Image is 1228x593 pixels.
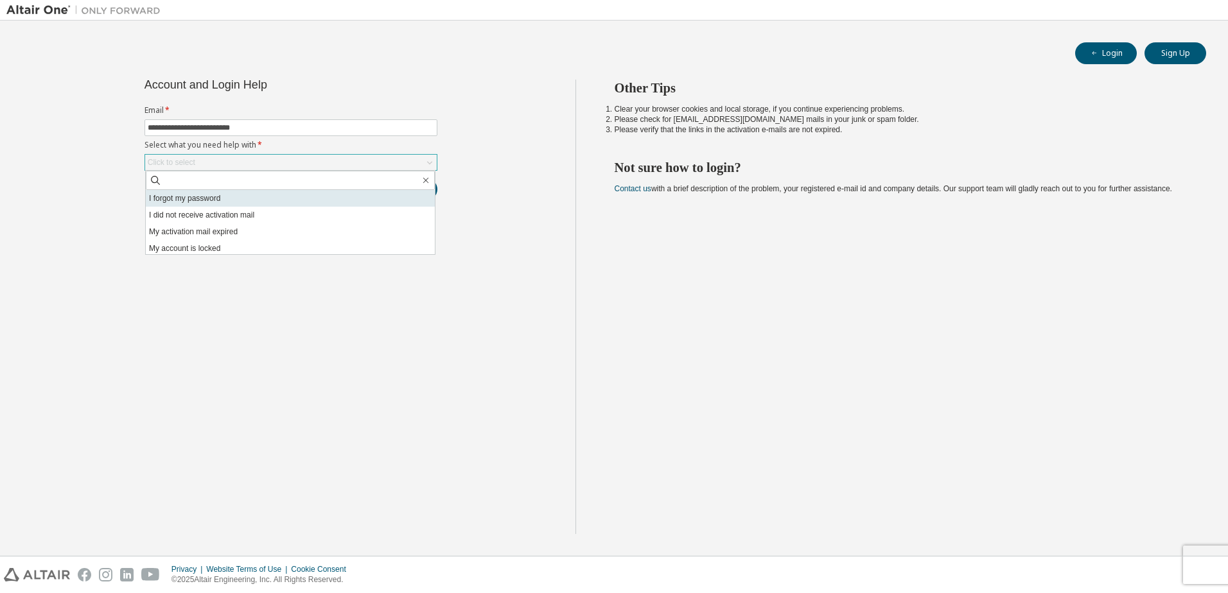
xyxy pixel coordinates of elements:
img: facebook.svg [78,568,91,581]
a: Contact us [615,184,651,193]
li: I forgot my password [146,190,435,207]
div: Cookie Consent [291,564,353,574]
div: Website Terms of Use [206,564,291,574]
h2: Not sure how to login? [615,159,1184,176]
button: Login [1075,42,1137,64]
li: Clear your browser cookies and local storage, if you continue experiencing problems. [615,104,1184,114]
li: Please check for [EMAIL_ADDRESS][DOMAIN_NAME] mails in your junk or spam folder. [615,114,1184,125]
img: instagram.svg [99,568,112,581]
h2: Other Tips [615,80,1184,96]
div: Account and Login Help [145,80,379,90]
label: Email [145,105,437,116]
p: © 2025 Altair Engineering, Inc. All Rights Reserved. [171,574,354,585]
div: Click to select [145,155,437,170]
button: Sign Up [1145,42,1206,64]
label: Select what you need help with [145,140,437,150]
img: altair_logo.svg [4,568,70,581]
li: Please verify that the links in the activation e-mails are not expired. [615,125,1184,135]
div: Click to select [148,157,195,168]
img: Altair One [6,4,167,17]
span: with a brief description of the problem, your registered e-mail id and company details. Our suppo... [615,184,1172,193]
div: Privacy [171,564,206,574]
img: youtube.svg [141,568,160,581]
img: linkedin.svg [120,568,134,581]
